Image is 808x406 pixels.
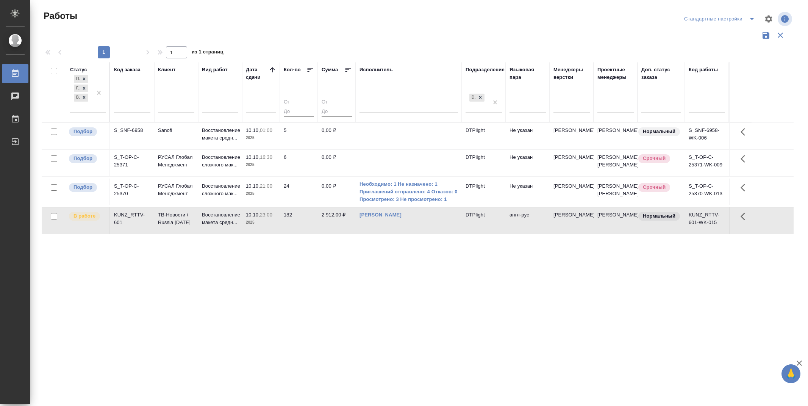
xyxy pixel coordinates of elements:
div: Клиент [158,66,175,74]
p: Подбор [73,183,92,191]
div: Статус [70,66,87,74]
div: В работе [74,94,80,102]
input: От [284,98,314,107]
div: Дата сдачи [246,66,269,81]
input: От [322,98,352,107]
td: 6 [280,150,318,176]
td: 0,00 ₽ [318,179,356,205]
td: Не указан [506,179,550,205]
p: 2025 [246,161,276,169]
div: Доп. статус заказа [641,66,681,81]
button: Здесь прячутся важные кнопки [736,207,754,226]
span: Настроить таблицу [760,10,778,28]
div: Подразделение [466,66,505,74]
p: [PERSON_NAME], [PERSON_NAME] [597,182,634,198]
td: 24 [280,179,318,205]
p: 10.10, [246,212,260,218]
p: 10.10, [246,127,260,133]
div: Можно подбирать исполнителей [68,127,106,137]
td: S_SNF-6958-WK-006 [685,123,729,149]
p: [PERSON_NAME], [PERSON_NAME] [597,154,634,169]
td: 0,00 ₽ [318,123,356,149]
button: Здесь прячутся важные кнопки [736,123,754,141]
div: Языковая пара [509,66,546,81]
p: Срочный [643,155,666,162]
div: Проектные менеджеры [597,66,634,81]
p: [PERSON_NAME] [553,211,590,219]
a: Необходимо: 1 Не назначено: 1 Приглашений отправлено: 4 Отказов: 0 Просмотрено: 3 Не просмотрено: 1 [359,180,458,203]
td: 0,00 ₽ [318,150,356,176]
button: Сохранить фильтры [759,28,773,42]
td: DTPlight [462,207,506,234]
div: DTPlight [469,94,476,102]
p: Восстановление сложного мак... [202,154,238,169]
p: [PERSON_NAME] [553,182,590,190]
div: KUNZ_RTTV-601 [114,211,150,226]
div: DTPlight [469,93,485,102]
td: 182 [280,207,318,234]
span: Посмотреть информацию [778,12,794,26]
td: KUNZ_RTTV-601-WK-015 [685,207,729,234]
p: Нормальный [643,212,675,220]
span: Работы [42,10,77,22]
div: Подбор, Готов к работе, В работе [73,93,89,102]
div: Можно подбирать исполнителей [68,182,106,193]
div: Подбор, Готов к работе, В работе [73,74,89,84]
p: Восстановление сложного мак... [202,182,238,198]
p: [PERSON_NAME] [553,127,590,134]
div: Сумма [322,66,338,74]
p: 2025 [246,190,276,198]
p: Восстановление макета средн... [202,211,238,226]
div: S_T-OP-C-25371 [114,154,150,169]
p: Нормальный [643,128,675,135]
p: В работе [73,212,95,220]
button: Здесь прячутся важные кнопки [736,150,754,168]
td: DTPlight [462,150,506,176]
td: англ-рус [506,207,550,234]
div: Вид работ [202,66,228,74]
p: Срочный [643,183,666,191]
p: РУСАЛ Глобал Менеджмент [158,182,194,198]
p: ТВ-Новости / Russia [DATE] [158,211,194,226]
p: 10.10, [246,154,260,160]
p: 21:00 [260,183,272,189]
p: 10.10, [246,183,260,189]
p: [PERSON_NAME] [553,154,590,161]
div: S_T-OP-C-25370 [114,182,150,198]
span: из 1 страниц [192,47,223,58]
div: Можно подбирать исполнителей [68,154,106,164]
td: 2 912,00 ₽ [318,207,356,234]
p: 01:00 [260,127,272,133]
p: 23:00 [260,212,272,218]
td: S_T-OP-C-25371-WK-009 [685,150,729,176]
div: S_SNF-6958 [114,127,150,134]
td: S_T-OP-C-25370-WK-013 [685,179,729,205]
div: Подбор, Готов к работе, В работе [73,84,89,93]
div: Менеджеры верстки [553,66,590,81]
p: 2025 [246,219,276,226]
p: Восстановление макета средн... [202,127,238,142]
p: 2025 [246,134,276,142]
input: До [284,107,314,116]
div: Подбор [74,75,80,83]
p: Sanofi [158,127,194,134]
p: 16:30 [260,154,272,160]
td: DTPlight [462,123,506,149]
span: 🙏 [785,366,797,382]
td: [PERSON_NAME] [594,123,638,149]
div: Исполнитель [359,66,393,74]
div: Исполнитель выполняет работу [68,211,106,221]
button: 🙏 [781,364,800,383]
button: Здесь прячутся важные кнопки [736,179,754,197]
div: Готов к работе [74,85,80,92]
td: Не указан [506,150,550,176]
div: Кол-во [284,66,301,74]
p: Подбор [73,155,92,162]
td: [PERSON_NAME] [594,207,638,234]
input: До [322,107,352,116]
div: split button [682,13,760,25]
p: РУСАЛ Глобал Менеджмент [158,154,194,169]
button: Сбросить фильтры [773,28,788,42]
div: Код заказа [114,66,141,74]
a: [PERSON_NAME] [359,212,402,218]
